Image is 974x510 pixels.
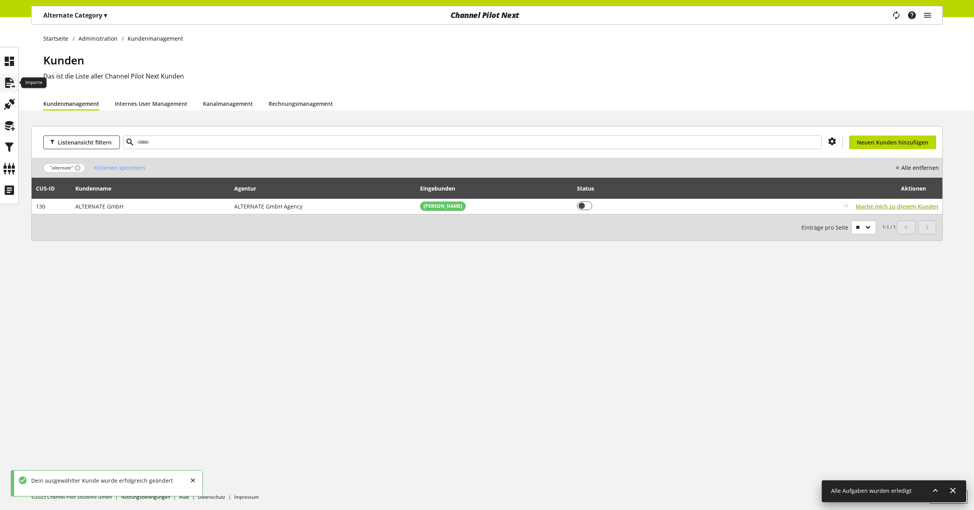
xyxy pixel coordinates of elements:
span: ALTERNATE GmbH Agency [234,203,303,210]
div: Aktionen [691,180,926,196]
a: Administration [75,34,122,43]
a: AGB [179,494,189,500]
li: ©2025 Channel Pilot Solutions GmbH [31,494,121,501]
a: Startseite [43,34,73,43]
span: [PERSON_NAME] [424,203,462,210]
a: Impressum [234,494,259,500]
a: Internes User Management [115,100,187,108]
div: Importe [21,77,46,88]
a: Rechnungsmanagement [269,100,333,108]
span: ▾ [104,11,107,20]
button: Mache mich zu diesem Kunden [856,202,938,210]
h2: Das ist die Liste aller Channel Pilot Next Kunden [43,71,943,81]
div: Eingebunden [420,184,463,193]
span: Listenansicht filtern [58,138,112,146]
span: Kriterien speichern [94,164,145,172]
div: Status [577,184,602,193]
span: Kunden [43,53,84,68]
a: Kanalmanagement [203,100,253,108]
button: Listenansicht filtern [43,136,120,149]
small: 1-1 / 1 [801,221,896,234]
a: Neuen Kunden hinzufügen [849,136,936,149]
button: Kriterien speichern [88,161,151,175]
div: Agentur [234,184,264,193]
a: Nutzungsbedingungen [121,494,170,500]
div: Kundenname [75,184,119,193]
span: "alternate" [50,164,73,171]
div: CUS-⁠ID [36,184,62,193]
nav: main navigation [31,6,943,25]
span: ALTERNATE GmbH [75,203,123,210]
div: Dein ausgewählter Kunde wurde erfolgreich geändert [27,476,173,485]
a: Datenschutz [198,494,225,500]
p: Alternate Category [43,11,107,20]
span: Einträge pro Seite [801,223,851,232]
span: Alle Aufgaben wurden erledigt [831,487,912,494]
span: 130 [36,203,45,210]
a: Kundenmanagement [43,100,99,108]
nobr: Alle entfernen [901,164,939,172]
span: Neuen Kunden hinzufügen [857,138,928,146]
